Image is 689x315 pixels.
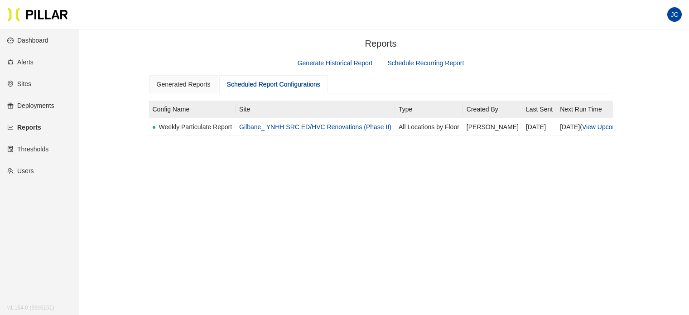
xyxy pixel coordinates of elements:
a: teamUsers [7,167,34,174]
div: Scheduled Report Configurations [227,79,320,89]
img: Pillar Technologies [7,7,68,22]
th: Created By [463,101,522,118]
th: Type [395,101,463,118]
td: All Locations by Floor [395,118,463,136]
th: Last Sent [522,101,556,118]
span: Reports [365,39,396,48]
a: exceptionThresholds [7,145,48,153]
th: Config Name [149,101,236,118]
a: alertAlerts [7,58,34,66]
span: [DATE] ( ) [560,123,656,131]
a: line-chartReports [7,124,41,131]
span: Weekly Particulate Report [153,123,232,131]
a: dashboardDashboard [7,37,48,44]
th: Next Run Time [556,101,660,118]
a: Generate Historical Report [298,59,373,67]
a: environmentSites [7,80,31,87]
a: Schedule Recurring Report [387,59,464,67]
div: Generated Reports [157,79,211,89]
td: [PERSON_NAME] [463,118,522,136]
td: [DATE] [522,118,556,136]
span: View Upcoming Schedule [582,123,654,131]
th: Site [236,101,395,118]
a: giftDeployments [7,102,54,109]
a: Gilbane_ YNHH SRC ED/HVC Renovations (Phase II) [239,123,391,131]
span: JC [670,7,678,22]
